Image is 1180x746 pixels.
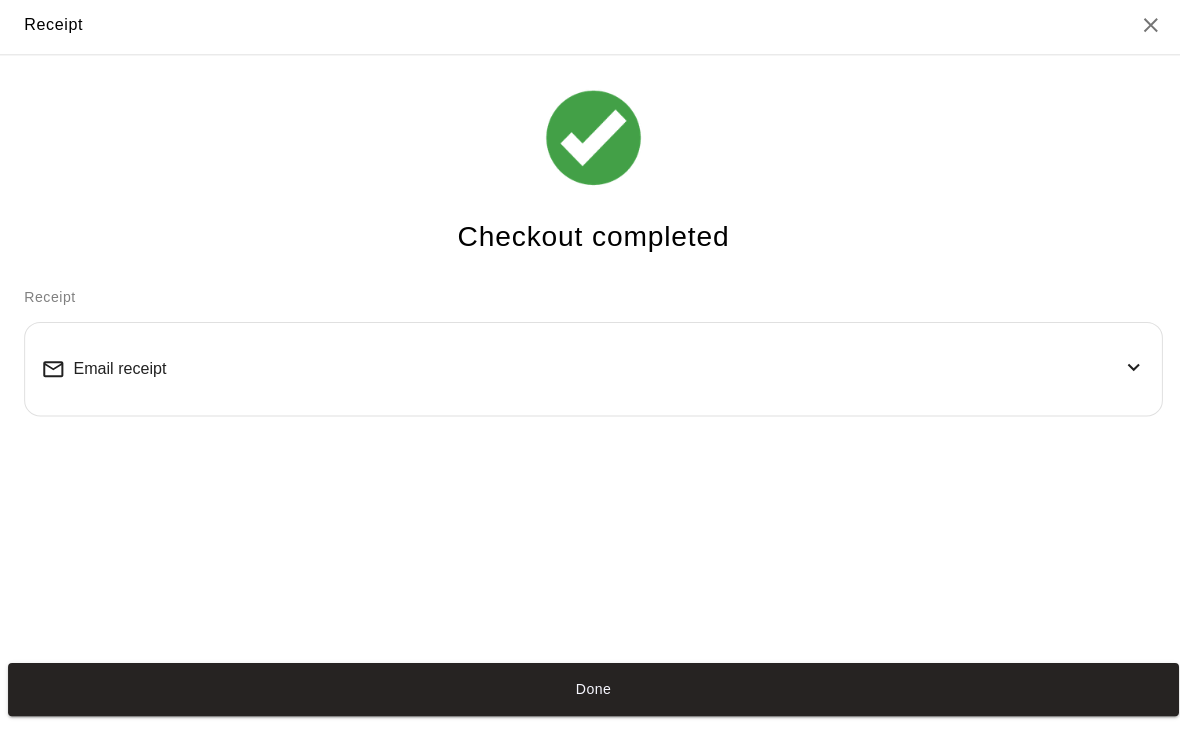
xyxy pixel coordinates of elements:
div: Receipt [24,16,83,42]
p: Receipt [24,289,1156,310]
img: check_icon [540,91,640,191]
h4: Checkout completed [455,223,725,258]
button: Done [8,663,1172,715]
span: Email receipt [73,362,165,380]
button: Close [1132,17,1156,41]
